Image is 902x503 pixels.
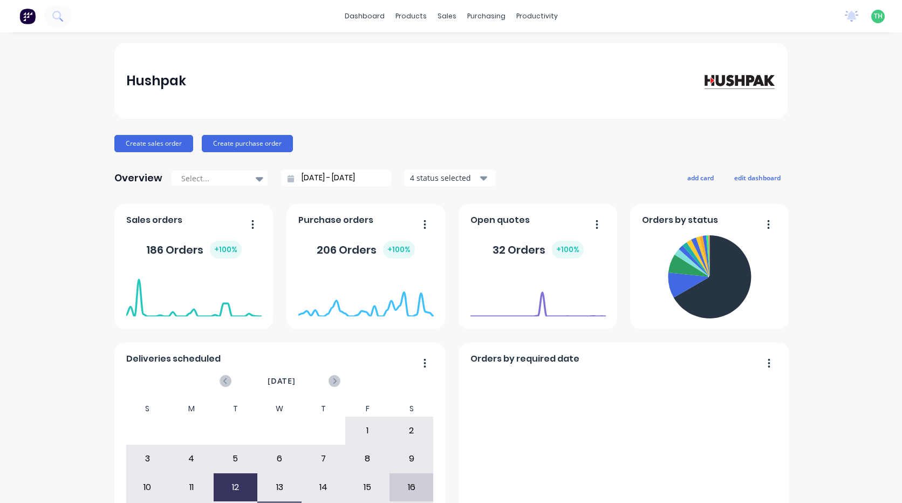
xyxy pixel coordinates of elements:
[339,8,390,24] a: dashboard
[346,474,389,501] div: 15
[302,401,346,417] div: T
[214,445,257,472] div: 5
[302,474,345,501] div: 14
[202,135,293,152] button: Create purchase order
[170,474,213,501] div: 11
[257,401,302,417] div: W
[126,70,186,92] div: Hushpak
[298,214,373,227] span: Purchase orders
[258,474,301,501] div: 13
[511,8,563,24] div: productivity
[552,241,584,259] div: + 100 %
[19,8,36,24] img: Factory
[874,11,883,21] span: TH
[390,8,432,24] div: products
[680,171,721,185] button: add card
[302,445,345,472] div: 7
[346,445,389,472] div: 8
[126,401,170,417] div: S
[410,172,478,183] div: 4 status selected
[390,445,433,472] div: 9
[114,167,162,189] div: Overview
[214,401,258,417] div: T
[470,214,530,227] span: Open quotes
[389,401,434,417] div: S
[146,241,242,259] div: 186 Orders
[346,417,389,444] div: 1
[114,135,193,152] button: Create sales order
[170,445,213,472] div: 4
[493,241,584,259] div: 32 Orders
[210,241,242,259] div: + 100 %
[317,241,415,259] div: 206 Orders
[390,417,433,444] div: 2
[383,241,415,259] div: + 100 %
[642,214,718,227] span: Orders by status
[126,352,221,365] span: Deliveries scheduled
[404,170,496,186] button: 4 status selected
[432,8,462,24] div: sales
[169,401,214,417] div: M
[390,474,433,501] div: 16
[258,445,301,472] div: 6
[126,474,169,501] div: 10
[462,8,511,24] div: purchasing
[214,474,257,501] div: 12
[126,214,182,227] span: Sales orders
[345,401,389,417] div: F
[700,71,776,90] img: Hushpak
[126,445,169,472] div: 3
[727,171,788,185] button: edit dashboard
[268,375,296,387] span: [DATE]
